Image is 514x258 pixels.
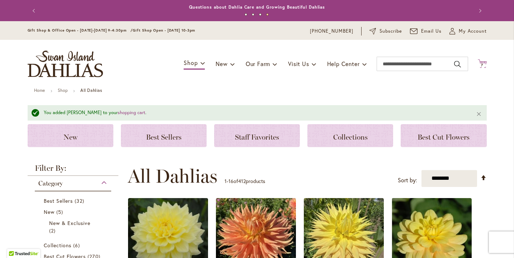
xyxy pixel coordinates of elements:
[121,124,207,147] a: Best Sellers
[44,109,465,116] div: You added [PERSON_NAME] to your .
[369,28,402,35] a: Subscribe
[214,124,300,147] a: Staff Favorites
[44,242,72,249] span: Collections
[225,178,227,184] span: 1
[118,109,145,116] a: shopping cart
[49,219,99,234] a: New &amp; Exclusive
[38,179,63,187] span: Category
[259,13,261,16] button: 3 of 4
[63,133,77,141] span: New
[49,220,91,226] span: New & Exclusive
[133,28,195,33] span: Gift Shop Open - [DATE] 10-3pm
[28,124,113,147] a: New
[421,28,442,35] span: Email Us
[44,197,104,205] a: Best Sellers
[49,227,57,234] span: 2
[189,4,325,10] a: Questions about Dahlia Care and Growing Beautiful Dahlias
[472,4,487,18] button: Next
[28,51,103,77] a: store logo
[333,133,368,141] span: Collections
[73,241,82,249] span: 6
[225,175,265,187] p: - of products
[235,133,279,141] span: Staff Favorites
[44,208,104,216] a: New
[56,208,65,216] span: 5
[216,60,227,67] span: New
[398,174,417,187] label: Sort by:
[44,208,55,215] span: New
[310,28,353,35] a: [PHONE_NUMBER]
[245,13,247,16] button: 1 of 4
[44,197,73,204] span: Best Sellers
[449,28,487,35] button: My Account
[5,233,25,253] iframe: Launch Accessibility Center
[288,60,309,67] span: Visit Us
[252,13,254,16] button: 2 of 4
[478,59,487,69] button: 7
[58,88,68,93] a: Shop
[80,88,102,93] strong: All Dahlias
[44,241,104,249] a: Collections
[418,133,470,141] span: Best Cut Flowers
[28,164,119,176] strong: Filter By:
[307,124,393,147] a: Collections
[410,28,442,35] a: Email Us
[28,28,133,33] span: Gift Shop & Office Open - [DATE]-[DATE] 9-4:30pm /
[34,88,45,93] a: Home
[146,133,181,141] span: Best Sellers
[481,63,483,67] span: 7
[459,28,487,35] span: My Account
[266,13,269,16] button: 4 of 4
[327,60,360,67] span: Help Center
[28,4,42,18] button: Previous
[75,197,86,205] span: 32
[184,59,198,66] span: Shop
[228,178,234,184] span: 16
[128,165,217,187] span: All Dahlias
[379,28,402,35] span: Subscribe
[238,178,246,184] span: 412
[246,60,270,67] span: Our Farm
[401,124,486,147] a: Best Cut Flowers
